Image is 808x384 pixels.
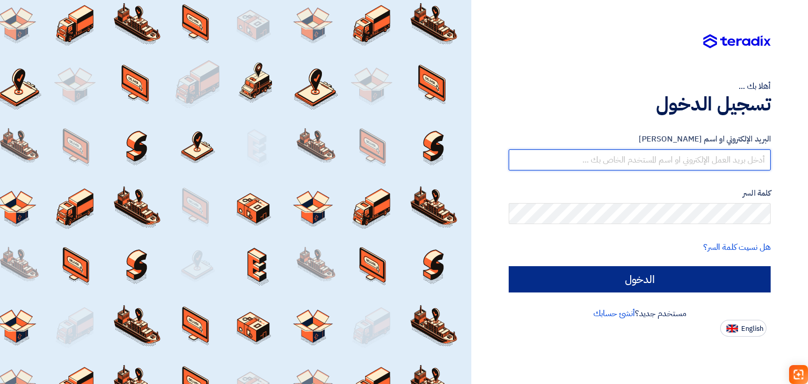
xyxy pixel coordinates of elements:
img: en-US.png [726,325,738,332]
a: هل نسيت كلمة السر؟ [703,241,771,254]
a: أنشئ حسابك [593,307,635,320]
input: الدخول [509,266,771,292]
div: مستخدم جديد؟ [509,307,771,320]
label: البريد الإلكتروني او اسم [PERSON_NAME] [509,133,771,145]
label: كلمة السر [509,187,771,199]
button: English [720,320,766,337]
div: أهلا بك ... [509,80,771,93]
span: English [741,325,763,332]
h1: تسجيل الدخول [509,93,771,116]
img: Teradix logo [703,34,771,49]
input: أدخل بريد العمل الإلكتروني او اسم المستخدم الخاص بك ... [509,149,771,170]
